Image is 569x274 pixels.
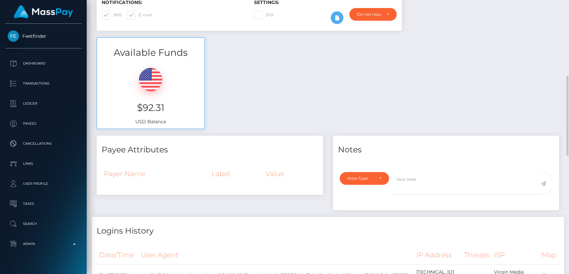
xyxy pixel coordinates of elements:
p: Admin [8,239,79,249]
th: Date/Time [97,246,138,264]
h4: Notes [338,144,554,156]
div: USD Balance [97,59,204,129]
p: Links [8,159,79,169]
label: E-mail [127,11,152,19]
div: Do not require [357,12,381,17]
th: ISP [491,246,539,264]
button: Do not require [349,8,396,21]
a: Admin [5,236,82,252]
p: Dashboard [8,58,79,68]
a: Transactions [5,75,82,92]
p: Cancellations [8,139,79,149]
a: Cancellations [5,135,82,152]
h4: Logins History [97,225,559,237]
p: User Profile [8,179,79,189]
a: Links [5,155,82,172]
th: Map [539,246,559,264]
a: Payees [5,115,82,132]
img: MassPay Logo [14,5,73,18]
h3: Available Funds [97,46,204,59]
a: Taxes [5,195,82,212]
p: Payees [8,119,79,129]
th: Value [263,165,318,183]
span: Feetfinder [5,33,82,39]
th: Threats [462,246,491,264]
a: User Profile [5,175,82,192]
label: 2FA [254,11,274,19]
th: User Agent [138,246,414,264]
label: SMS [102,11,122,19]
a: Search [5,216,82,232]
div: Note Type [347,176,374,181]
p: Search [8,219,79,229]
th: IP Address [414,246,462,264]
img: USD.png [139,68,162,91]
th: Payer Name [102,165,209,183]
p: Transactions [8,79,79,89]
img: Feetfinder [8,30,19,42]
h4: Payee Attributes [102,144,318,156]
p: Ledger [8,99,79,109]
a: Dashboard [5,55,82,72]
th: Label [209,165,263,183]
h3: $92.31 [102,101,199,114]
a: Ledger [5,95,82,112]
button: Note Type [340,172,389,185]
p: Taxes [8,199,79,209]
